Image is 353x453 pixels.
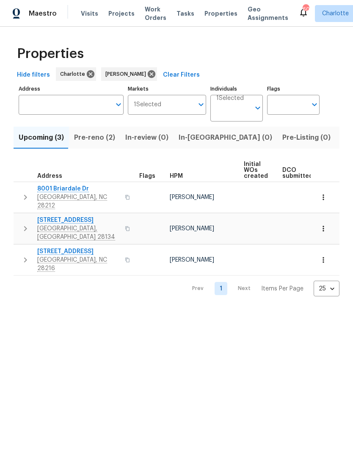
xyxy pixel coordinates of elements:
div: 25 [314,278,339,300]
span: [PERSON_NAME] [170,194,214,200]
label: Individuals [210,86,263,91]
span: Pre-reno (2) [74,132,115,144]
span: [PERSON_NAME] [170,226,214,232]
div: [PERSON_NAME] [101,67,157,81]
span: Charlotte [322,9,349,18]
button: Open [252,102,264,114]
a: Goto page 1 [215,282,227,295]
span: Charlotte [60,70,88,78]
button: Open [113,99,124,110]
button: Hide filters [14,67,53,83]
span: Clear Filters [163,70,200,80]
span: In-review (0) [125,132,168,144]
button: Open [309,99,320,110]
span: Geo Assignments [248,5,288,22]
span: Work Orders [145,5,166,22]
span: Initial WOs created [244,161,268,179]
span: Properties [17,50,84,58]
span: [PERSON_NAME] [170,257,214,263]
div: 60 [303,5,309,14]
span: Properties [204,9,237,18]
span: Flags [139,173,155,179]
span: DCO submitted [282,167,313,179]
label: Flags [267,86,320,91]
span: Tasks [176,11,194,17]
label: Address [19,86,124,91]
span: Projects [108,9,135,18]
div: Charlotte [56,67,96,81]
button: Clear Filters [160,67,203,83]
span: Address [37,173,62,179]
span: Upcoming (3) [19,132,64,144]
span: [PERSON_NAME] [105,70,149,78]
nav: Pagination Navigation [184,281,339,296]
label: Markets [128,86,207,91]
button: Open [195,99,207,110]
span: HPM [170,173,183,179]
span: Pre-Listing (0) [282,132,331,144]
span: Visits [81,9,98,18]
span: 1 Selected [134,101,161,108]
span: Hide filters [17,70,50,80]
span: In-[GEOGRAPHIC_DATA] (0) [179,132,272,144]
span: Maestro [29,9,57,18]
p: Items Per Page [261,285,303,293]
span: 1 Selected [216,95,244,102]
